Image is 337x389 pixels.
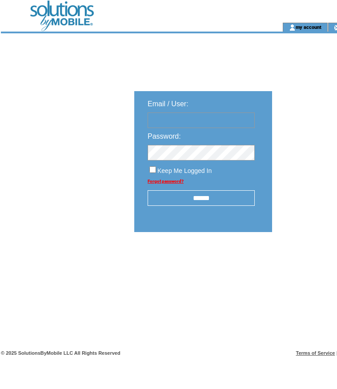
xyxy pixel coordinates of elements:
[148,100,189,108] span: Email / User:
[148,132,181,140] span: Password:
[296,350,335,356] a: Terms of Service
[148,179,184,184] a: Forgot password?
[1,350,120,356] span: © 2025 SolutionsByMobile LLC All Rights Reserved
[289,24,296,31] img: account_icon.gif;jsessionid=5D0DB365B026C10EE22616B1A38511BB
[296,24,321,30] a: my account
[157,167,212,174] span: Keep Me Logged In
